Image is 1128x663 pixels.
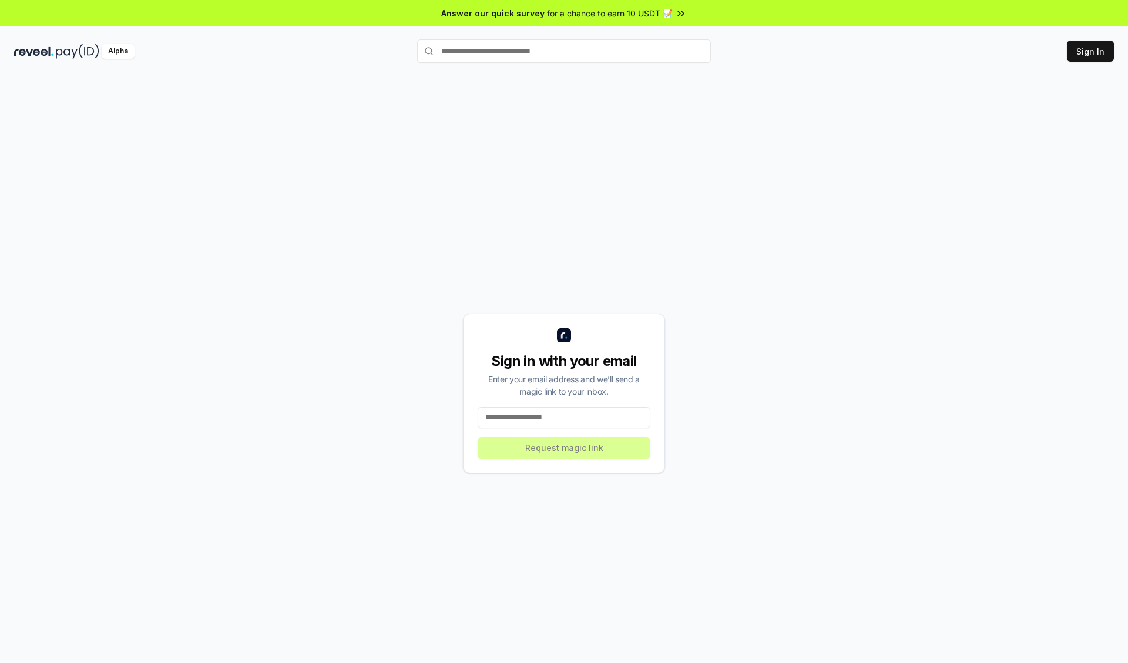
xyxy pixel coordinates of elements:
img: reveel_dark [14,44,53,59]
span: Answer our quick survey [441,7,545,19]
div: Enter your email address and we’ll send a magic link to your inbox. [478,373,650,398]
button: Sign In [1067,41,1114,62]
img: logo_small [557,328,571,342]
span: for a chance to earn 10 USDT 📝 [547,7,673,19]
div: Alpha [102,44,135,59]
div: Sign in with your email [478,352,650,371]
img: pay_id [56,44,99,59]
